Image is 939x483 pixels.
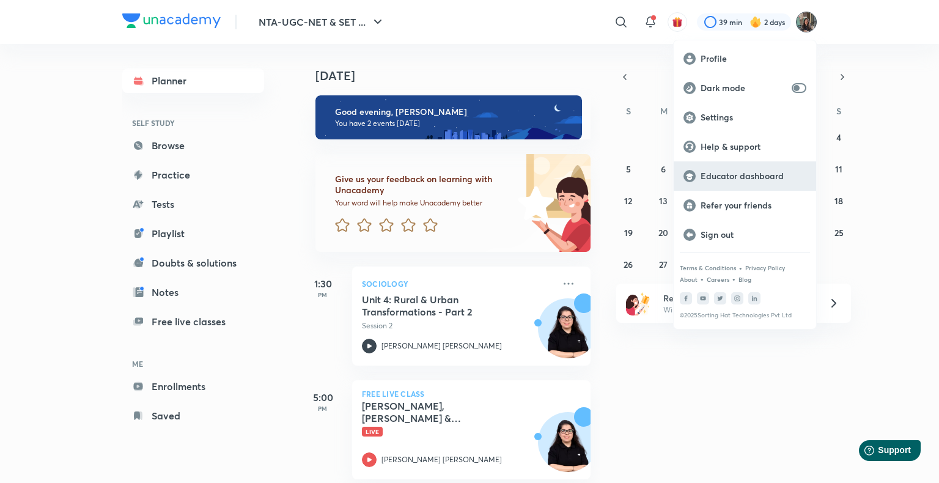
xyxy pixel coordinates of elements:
[674,132,816,161] a: Help & support
[701,171,806,182] p: Educator dashboard
[738,276,751,283] a: Blog
[700,273,704,284] div: •
[680,276,698,283] a: About
[674,44,816,73] a: Profile
[701,112,806,123] p: Settings
[830,435,926,470] iframe: Help widget launcher
[732,273,736,284] div: •
[707,276,729,283] a: Careers
[738,262,743,273] div: •
[680,312,810,319] p: © 2025 Sorting Hat Technologies Pvt Ltd
[701,83,787,94] p: Dark mode
[674,161,816,191] a: Educator dashboard
[701,229,806,240] p: Sign out
[680,264,736,271] a: Terms & Conditions
[701,53,806,64] p: Profile
[701,200,806,211] p: Refer your friends
[701,141,806,152] p: Help & support
[745,264,785,271] a: Privacy Policy
[674,103,816,132] a: Settings
[674,191,816,220] a: Refer your friends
